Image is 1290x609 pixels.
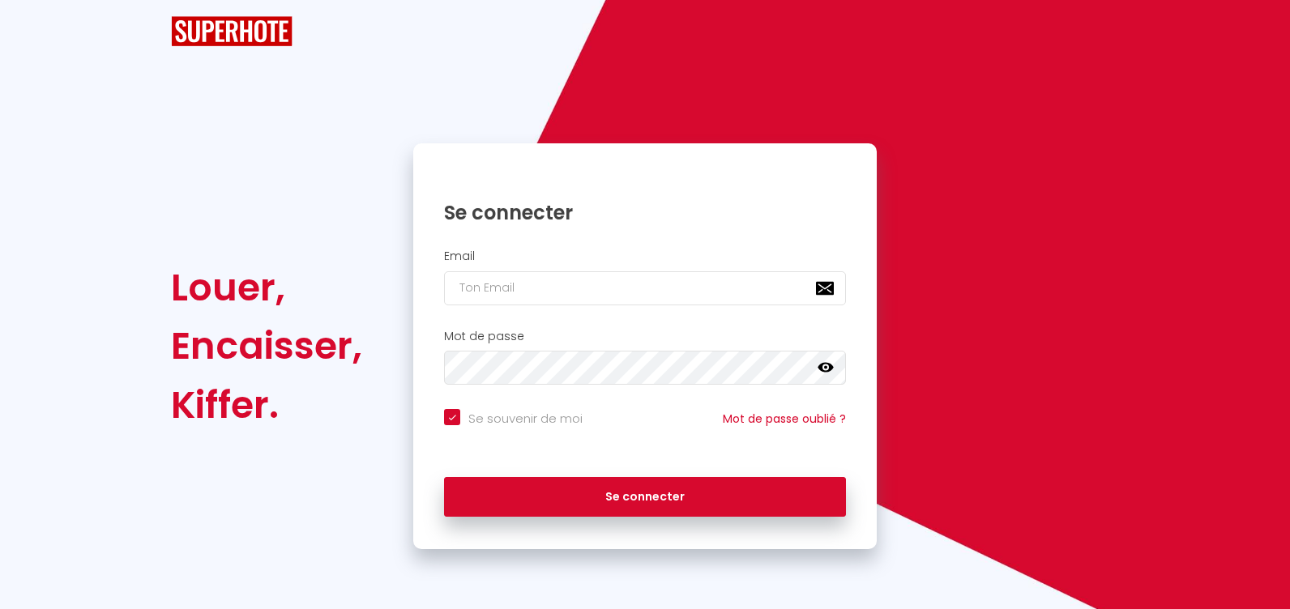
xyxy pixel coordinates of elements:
[444,271,846,305] input: Ton Email
[171,258,362,317] div: Louer,
[444,200,846,225] h1: Se connecter
[171,317,362,375] div: Encaisser,
[444,330,846,343] h2: Mot de passe
[444,249,846,263] h2: Email
[171,16,293,46] img: SuperHote logo
[171,376,362,434] div: Kiffer.
[723,411,846,427] a: Mot de passe oublié ?
[444,477,846,517] button: Se connecter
